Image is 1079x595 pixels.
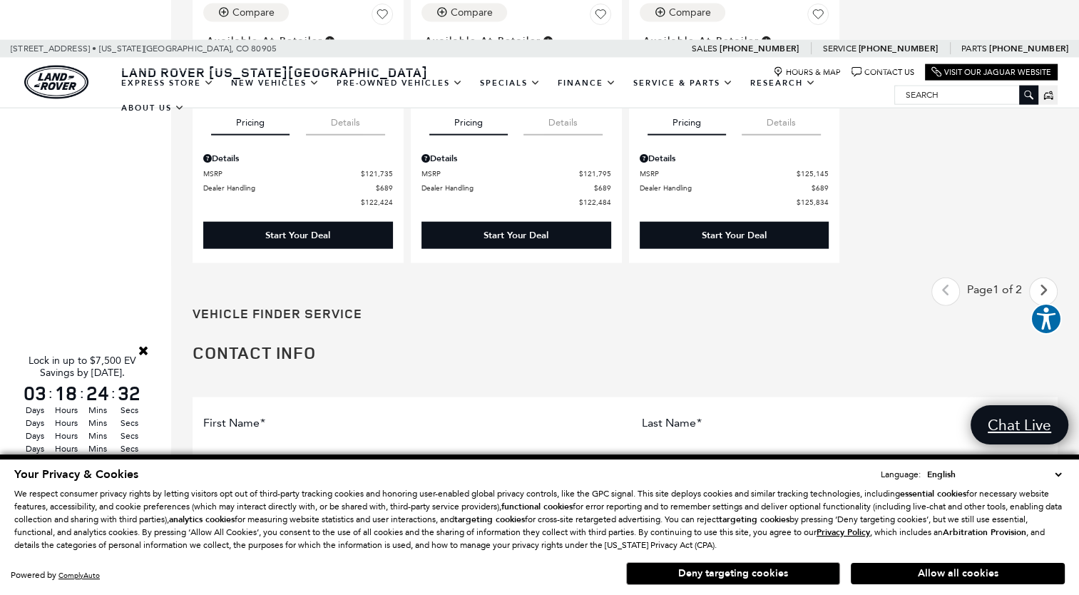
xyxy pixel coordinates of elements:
a: Dealer Handling $689 [203,183,393,193]
span: $689 [594,183,611,193]
span: Hours [53,417,80,429]
span: Days [21,417,48,429]
span: [STREET_ADDRESS] • [11,40,97,58]
strong: targeting cookies [719,514,789,525]
span: Days [21,429,48,442]
div: Start Your Deal [484,229,548,242]
div: Pricing Details - Range Rover Sport Dynamic SE [640,152,829,165]
span: Lock in up to $7,500 EV Savings by [DATE]. [29,355,136,379]
span: 32 [116,383,143,403]
button: Explore your accessibility options [1031,303,1062,335]
span: Mins [84,442,111,455]
div: Start Your Deal [421,222,611,249]
span: $689 [812,183,829,193]
button: Deny targeting cookies [626,562,840,585]
h2: Contact Info [193,343,1058,362]
h3: Vehicle Finder Service [193,306,1058,322]
strong: Arbitration Provision [943,527,1026,538]
div: Pricing Details - Range Rover Sport Dynamic SE [203,152,393,165]
a: MSRP $121,735 [203,168,393,179]
span: : [111,382,116,404]
span: Service [822,44,856,54]
span: Days [21,442,48,455]
a: Visit Our Jaguar Website [931,67,1051,78]
span: : [80,382,84,404]
img: Land Rover [24,66,88,99]
div: Language: [881,470,921,479]
span: $122,484 [579,197,611,208]
nav: Main Navigation [113,71,894,121]
span: $125,145 [797,168,829,179]
a: Dealer Handling $689 [421,183,611,193]
div: Pricing Details - Range Rover Sport Dynamic SE [421,152,611,165]
a: $125,834 [640,197,829,208]
input: Search [895,86,1038,103]
span: 80905 [251,40,277,58]
a: EXPRESS STORE [113,71,223,96]
span: Parts [961,44,987,54]
a: Pre-Owned Vehicles [328,71,471,96]
a: About Us [113,96,193,121]
span: Dealer Handling [203,183,376,193]
button: Allow all cookies [851,563,1065,584]
span: Dealer Handling [640,183,812,193]
span: Mins [84,417,111,429]
span: Land Rover [US_STATE][GEOGRAPHIC_DATA] [121,63,428,81]
span: $121,735 [361,168,393,179]
span: Hours [53,442,80,455]
a: $122,484 [421,197,611,208]
span: 18 [53,383,80,403]
a: Contact Us [852,67,914,78]
a: New Vehicles [223,71,328,96]
a: ComplyAuto [58,571,100,580]
span: CO [236,40,249,58]
a: Service & Parts [625,71,742,96]
div: Start Your Deal [265,229,330,242]
span: Secs [116,404,143,417]
strong: targeting cookies [454,514,525,525]
a: Dealer Handling $689 [640,183,829,193]
a: [PHONE_NUMBER] [859,43,938,54]
a: next page [1028,279,1059,304]
span: Hours [53,404,80,417]
label: Last Name [642,415,702,431]
label: First Name [203,415,265,431]
span: Mins [84,429,111,442]
span: Your Privacy & Cookies [14,467,138,482]
span: $121,795 [579,168,611,179]
span: Secs [116,417,143,429]
u: Privacy Policy [817,527,870,538]
span: Secs [116,442,143,455]
span: MSRP [421,168,579,179]
div: Start Your Deal [702,229,767,242]
select: Language Select [924,467,1065,482]
div: Start Your Deal [203,222,393,249]
span: 03 [21,383,48,403]
span: $125,834 [797,197,829,208]
strong: essential cookies [900,488,966,499]
span: 24 [84,383,111,403]
span: Mins [84,404,111,417]
strong: analytics cookies [169,514,235,525]
span: Chat Live [981,415,1058,434]
div: Powered by [11,571,100,580]
span: $689 [376,183,393,193]
aside: Accessibility Help Desk [1031,303,1062,337]
span: [US_STATE][GEOGRAPHIC_DATA], [99,40,234,58]
a: MSRP $125,145 [640,168,829,179]
a: Finance [549,71,625,96]
strong: functional cookies [501,501,573,512]
span: : [48,382,53,404]
a: MSRP $121,795 [421,168,611,179]
span: Days [21,404,48,417]
span: MSRP [640,168,797,179]
a: [STREET_ADDRESS] • [US_STATE][GEOGRAPHIC_DATA], CO 80905 [11,44,277,54]
div: Page 1 of 2 [960,278,1029,306]
a: $122,424 [203,197,393,208]
a: Land Rover [US_STATE][GEOGRAPHIC_DATA] [113,63,436,81]
a: Chat Live [971,405,1068,444]
span: Dealer Handling [421,183,594,193]
a: Research [742,71,824,96]
p: We respect consumer privacy rights by letting visitors opt out of third-party tracking cookies an... [14,487,1065,551]
a: Specials [471,71,549,96]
